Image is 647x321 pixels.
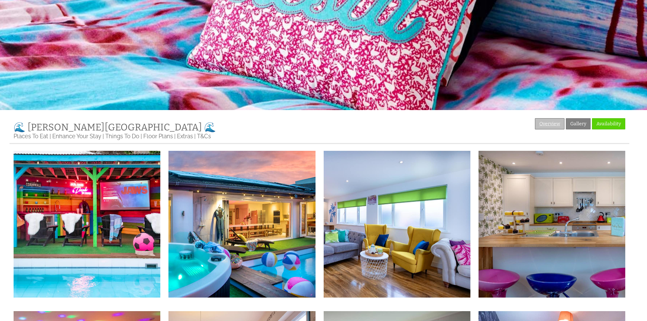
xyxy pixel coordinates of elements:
a: Gallery [566,118,591,129]
img: hot tub [168,151,315,298]
img: hut [14,151,160,298]
a: Availability [592,118,625,129]
a: T&Cs [197,133,211,140]
a: Floor Plans [143,133,173,140]
a: Extras [177,133,193,140]
img: small lounge [324,151,470,298]
img: small kitchen [479,151,625,298]
a: Overview [535,118,564,129]
a: Things To Do [105,133,139,140]
a: Places To Eat [14,133,48,140]
a: Enhance Your Stay [52,133,101,140]
a: 🌊 [PERSON_NAME][GEOGRAPHIC_DATA] 🌊 [14,122,216,133]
